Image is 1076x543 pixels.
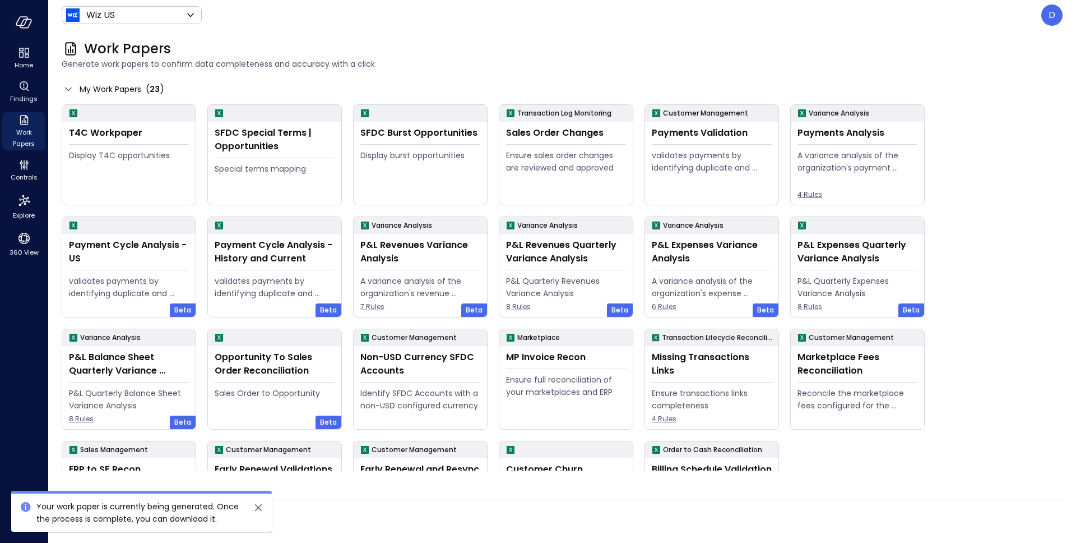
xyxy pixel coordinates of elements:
span: 8 Rules [506,301,626,312]
div: P&L Expenses Variance Analysis [652,238,772,265]
div: P&L Revenues Quarterly Variance Analysis [506,238,626,265]
p: Customer Management [809,332,894,343]
div: MP Invoice Recon [506,351,626,364]
div: SFDC Special Terms | Opportunities [215,126,335,153]
div: P&L Revenues Variance Analysis [360,238,480,265]
div: Findings [2,79,45,105]
p: Customer Management [372,332,457,343]
div: ERP to SF Recon [69,463,189,476]
div: Payment Cycle Analysis - History and Current [215,238,335,265]
p: Transaction Lifecycle Reconciliation [662,332,774,343]
div: validates payments by identifying duplicate and erroneous entries. [69,275,189,300]
span: My Work Papers [80,83,141,95]
span: Controls [11,172,38,183]
div: A variance analysis of the organization's payment transactions [797,149,917,174]
div: P&L Quarterly Revenues Variance Analysis [506,275,626,300]
span: Beta [466,305,483,316]
span: 8 Rules [797,301,917,312]
p: Customer Management [663,108,748,119]
div: A variance analysis of the organization's revenue accounts [360,275,480,300]
p: Variance Analysis [372,220,432,231]
p: Customer Management [372,444,457,455]
div: Billing Schedule Validation [652,463,772,476]
p: Variance Analysis [663,220,723,231]
p: Wiz US [86,8,115,22]
p: Variance Analysis [517,220,578,231]
div: A variance analysis of the organization's expense accounts [652,275,772,300]
div: T4C Workpaper [69,126,189,140]
div: Display burst opportunities [360,149,480,162]
div: P&L Balance Sheet Quarterly Variance Analysis [69,351,189,378]
span: 23 [150,84,160,95]
div: Home [2,45,45,72]
span: Your work paper is currently being generated. Once the process is complete, you can download it. [36,501,239,524]
div: Explore [2,191,45,222]
span: Beta [903,305,920,316]
p: Sales Management [80,444,148,455]
p: Marketplace [517,332,560,343]
div: Sales Order Changes [506,126,626,140]
span: Home [15,59,33,71]
div: Payment Cycle Analysis - US [69,238,189,265]
div: Sales Order to Opportunity [215,387,335,399]
span: Beta [757,305,774,316]
div: Ensure full reconciliation of your marketplaces and ERP [506,374,626,398]
span: 4 Rules [797,189,917,200]
span: Work Papers [84,40,171,58]
div: 360 View [2,229,45,259]
p: Variance Analysis [80,332,141,343]
span: Beta [320,417,337,428]
span: 7 Rules [360,301,480,312]
div: Payments Analysis [797,126,917,140]
div: Customer Churn [506,463,626,476]
span: Work Papers [7,127,41,149]
div: Identify SFDC Accounts with a non-USD configured currency [360,387,480,412]
div: Controls [2,157,45,184]
div: Ensure sales order changes are reviewed and approved [506,149,626,174]
span: 4 Rules [652,413,772,425]
div: Payments Validation [652,126,772,140]
div: validates payments by identifying duplicate and erroneous entries. [215,275,335,300]
span: Explore [13,210,35,221]
div: Opportunity To Sales Order Reconciliation [215,351,335,378]
span: Beta [174,417,191,428]
div: Display T4C opportunities [69,149,189,162]
p: D [1049,8,1055,22]
span: 8 Rules [69,413,189,425]
div: Dudu [1041,4,1063,26]
span: 6 Rules [652,301,772,312]
span: Beta [320,305,337,316]
div: Early Renewal Validations [215,463,335,476]
div: P&L Expenses Quarterly Variance Analysis [797,238,917,265]
img: Icon [66,8,80,22]
div: P&L Quarterly Balance Sheet Variance Analysis [69,387,189,412]
p: Transaction Log Monitoring [517,108,611,119]
div: Reconcile the marketplace fees configured for the Opportunity to the actual fees being paid [797,387,917,412]
p: Order to Cash Reconciliation [663,444,762,455]
p: Variance Analysis [809,108,869,119]
div: Missing Transactions Links [652,351,772,378]
div: ( ) [146,82,164,96]
span: 360 View [10,247,39,258]
div: Marketplace Fees Reconciliation [797,351,917,378]
div: Special terms mapping [215,163,335,175]
span: Beta [174,305,191,316]
p: Customer Management [226,444,311,455]
span: Generate work papers to confirm data completeness and accuracy with a click [62,58,1063,70]
div: P&L Quarterly Expenses Variance Analysis [797,275,917,300]
button: close [252,501,265,514]
div: Early Renewal and Resync Credit Memos [360,463,480,490]
div: SFDC Burst Opportunities [360,126,480,140]
span: Findings [10,93,38,104]
div: Ensure transactions links completeness [652,387,772,412]
span: Beta [611,305,628,316]
div: Non-USD Currency SFDC Accounts [360,351,480,378]
div: validates payments by identifying duplicate and erroneous entries. [652,149,772,174]
div: Work Papers [2,112,45,150]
